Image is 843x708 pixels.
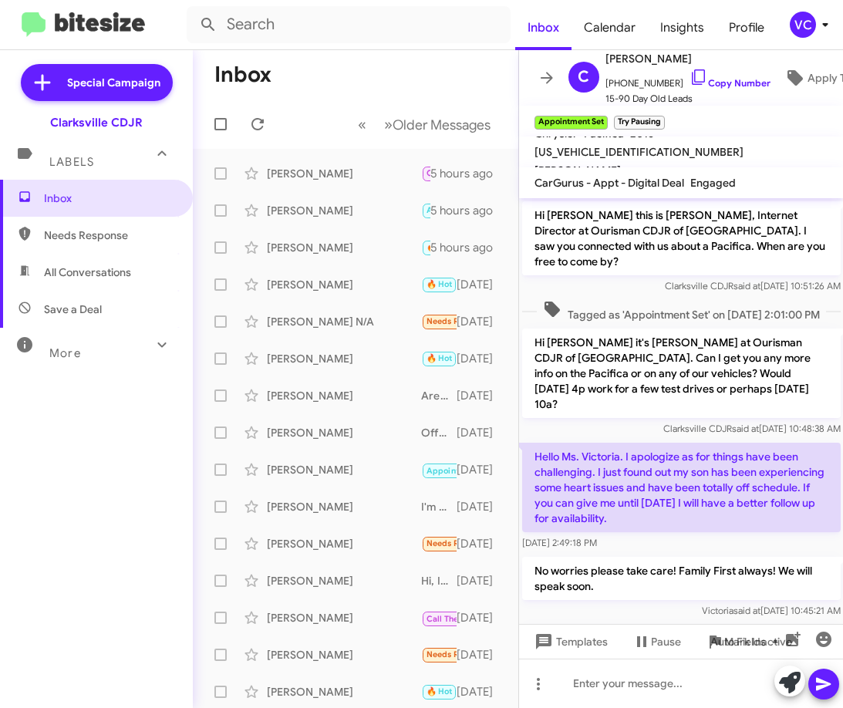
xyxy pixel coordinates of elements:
div: No [421,460,457,479]
span: Call Them [427,614,467,624]
a: Calendar [572,5,648,50]
div: [DATE] [457,647,506,662]
span: [DATE] 2:49:18 PM [522,537,597,548]
button: Next [375,109,500,140]
div: [DATE] [457,277,506,292]
div: Awesome. I'm glad you had a great experience. [421,201,430,219]
span: More [49,346,81,360]
span: Tagged as 'Appointment Set' on [DATE] 2:01:00 PM [536,300,825,322]
div: [PHONE_NUMBER] [421,164,430,182]
nav: Page navigation example [349,109,500,140]
div: [DATE] [457,536,506,551]
div: Offer Amount: $7,043 site unseen. [421,425,457,440]
span: said at [731,423,758,434]
div: Got it keep us posted when youa re ready to visit. [421,238,430,256]
div: I'm very interested, but I don't want to waste your time. I need a vehicle for $15 to $20k out th... [421,499,457,514]
p: Hi [PERSON_NAME] it's [PERSON_NAME] at Ourisman CDJR of [GEOGRAPHIC_DATA]. Can I get you any more... [522,329,841,418]
div: 5 hours ago [430,240,505,255]
span: Clarksville CDJR [DATE] 10:51:26 AM [664,280,840,292]
div: [DATE] [457,388,506,403]
a: Profile [717,5,777,50]
span: said at [733,605,760,616]
span: Needs Response [44,228,175,243]
span: CarGurus - Appt - Digital Deal [534,176,684,190]
span: Auto Fields [710,628,784,656]
div: [PERSON_NAME] [267,351,421,366]
span: Appointment Set [427,205,494,215]
div: [PERSON_NAME] [267,425,421,440]
div: [PERSON_NAME] [267,203,421,218]
button: VC [777,12,826,38]
div: Liked “Your welcome. You will ask for [PERSON_NAME] when you arrive.” [421,349,457,367]
div: 5 hours ago [430,166,505,181]
div: [PERSON_NAME] N/A [267,314,421,329]
div: [PERSON_NAME] [267,647,421,662]
span: Special Campaign [67,75,160,90]
div: Are you interested in visiting this weekend? [421,388,457,403]
span: Appointment Set [427,466,494,476]
div: [DATE] [457,425,506,440]
span: Needs Response [427,538,492,548]
small: Try Pausing [614,116,665,130]
span: Labels [49,155,94,169]
span: Inbox [44,190,175,206]
div: [DATE] [457,462,506,477]
span: C [578,65,589,89]
span: Older Messages [393,116,491,133]
div: I'm just in the research stage right now not looking to buy till late fall [421,646,457,663]
div: Great have a safe trip back [421,275,457,293]
span: 🔥 Hot [427,686,453,696]
span: 🔥 Hot [427,279,453,289]
button: Previous [349,109,376,140]
input: Search [187,6,511,43]
span: All Conversations [44,265,131,280]
div: [PERSON_NAME] [267,499,421,514]
div: VC [790,12,816,38]
div: [PERSON_NAME] [267,388,421,403]
div: [PERSON_NAME] [267,573,421,588]
div: Considering it is [DEMOGRAPHIC_DATA], it will need tires before winter, and it is basic, not full... [421,312,457,330]
div: [PERSON_NAME] [267,277,421,292]
a: Inbox [515,5,572,50]
div: [DATE] [457,573,506,588]
div: [PERSON_NAME] [267,536,421,551]
div: Clarksville CDJR [50,115,143,130]
span: Save a Deal [44,302,102,317]
span: Clarksville CDJR [DATE] 10:48:38 AM [663,423,840,434]
div: [PERSON_NAME] [267,462,421,477]
div: [PERSON_NAME] [267,166,421,181]
p: No worries please take care! Family First always! We will speak soon. [522,557,841,600]
div: [PERSON_NAME] [267,240,421,255]
button: Auto Fields [698,628,797,656]
span: Pause [651,628,681,656]
span: 15-90 Day Old Leads [605,91,771,106]
span: [PERSON_NAME] [534,164,621,177]
span: 🔥 Hot [427,353,453,363]
h1: Inbox [214,62,271,87]
span: Needs Response [427,649,492,659]
span: Templates [531,628,608,656]
div: Hi, I already found a vehicle. Thank you! [421,573,457,588]
a: Copy Number [690,77,771,89]
div: Thanks, [GEOGRAPHIC_DATA]. I talked to your sales manager [DATE]. He could not honor the deal tha... [421,534,457,552]
button: Templates [519,628,620,656]
div: [DATE] [421,683,457,700]
span: Engaged [690,176,736,190]
div: [DATE] [457,610,506,625]
div: [DATE] [457,499,506,514]
span: [US_VEHICLE_IDENTIFICATION_NUMBER] [534,145,744,159]
small: Appointment Set [534,116,608,130]
div: [DATE] [457,351,506,366]
div: [PERSON_NAME] [267,610,421,625]
a: Insights [648,5,717,50]
span: Needs Response [427,316,492,326]
button: Pause [620,628,693,656]
span: Victoria [DATE] 10:45:21 AM [701,605,840,616]
div: [DATE] [457,314,506,329]
div: [PERSON_NAME] [267,684,421,700]
span: said at [733,280,760,292]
